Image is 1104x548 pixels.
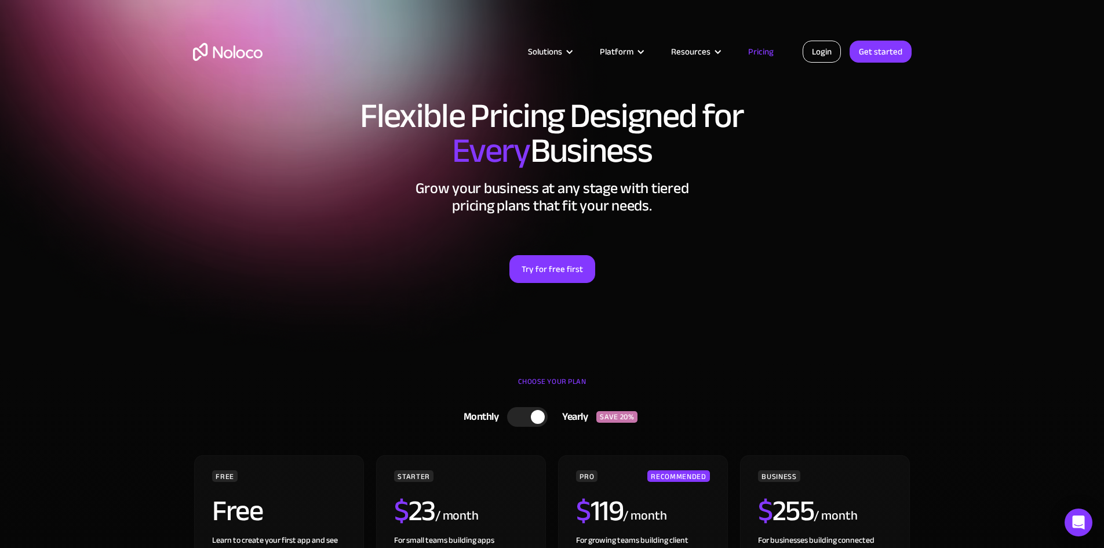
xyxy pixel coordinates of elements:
div: / month [814,507,857,525]
a: Try for free first [509,255,595,283]
span: $ [394,484,409,538]
div: Resources [671,44,711,59]
div: PRO [576,470,597,482]
span: $ [758,484,773,538]
div: STARTER [394,470,433,482]
span: $ [576,484,591,538]
div: SAVE 20% [596,411,637,423]
div: Platform [585,44,657,59]
a: Pricing [734,44,788,59]
div: Resources [657,44,734,59]
div: Platform [600,44,633,59]
h2: Grow your business at any stage with tiered pricing plans that fit your needs. [193,180,912,215]
div: Yearly [548,408,596,426]
div: / month [435,507,479,525]
a: Login [803,41,841,63]
div: BUSINESS [758,470,800,482]
h1: Flexible Pricing Designed for Business [193,99,912,168]
h2: Free [212,496,263,525]
span: Every [452,118,530,183]
div: RECOMMENDED [647,470,709,482]
div: CHOOSE YOUR PLAN [193,373,912,402]
h2: 119 [576,496,623,525]
div: Solutions [513,44,585,59]
h2: 23 [394,496,435,525]
a: home [193,43,263,61]
div: Open Intercom Messenger [1065,509,1092,536]
div: Monthly [449,408,508,426]
a: Get started [850,41,912,63]
div: FREE [212,470,238,482]
div: / month [623,507,666,525]
h2: 255 [758,496,814,525]
div: Solutions [528,44,562,59]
